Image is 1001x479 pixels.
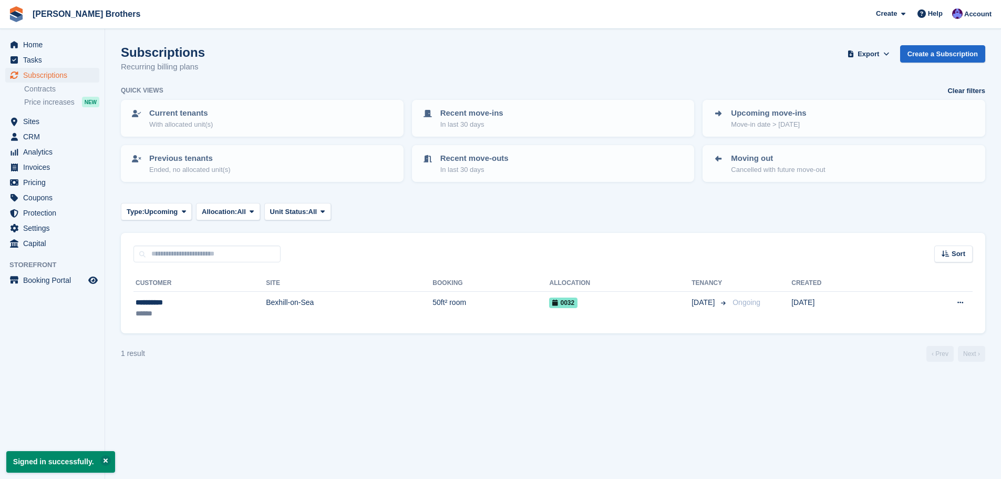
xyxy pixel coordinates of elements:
a: menu [5,129,99,144]
h6: Quick views [121,86,163,95]
a: menu [5,221,99,236]
span: Subscriptions [23,68,86,83]
div: 1 result [121,348,145,359]
a: Previous tenants Ended, no allocated unit(s) [122,146,403,181]
span: Unit Status: [270,207,308,217]
a: menu [5,175,99,190]
p: Ended, no allocated unit(s) [149,165,231,175]
img: stora-icon-8386f47178a22dfd0bd8f6a31ec36ba5ce8667c1dd55bd0f319d3a0aa187defe.svg [8,6,24,22]
a: Price increases NEW [24,96,99,108]
a: Upcoming move-ins Move-in date > [DATE] [704,101,984,136]
a: Create a Subscription [900,45,985,63]
span: Ongoing [732,298,760,307]
span: Price increases [24,97,75,107]
span: Invoices [23,160,86,175]
span: Export [858,49,879,59]
p: With allocated unit(s) [149,119,213,130]
a: [PERSON_NAME] Brothers [28,5,145,23]
span: 0032 [549,298,577,308]
a: menu [5,206,99,220]
button: Unit Status: All [264,203,331,220]
span: Help [928,8,943,19]
span: Create [876,8,897,19]
th: Site [266,275,432,292]
a: menu [5,53,99,67]
p: Recent move-outs [440,152,509,165]
a: Recent move-ins In last 30 days [413,101,694,136]
th: Allocation [549,275,692,292]
p: Signed in successfully. [6,451,115,473]
div: NEW [82,97,99,107]
a: Clear filters [947,86,985,96]
a: menu [5,160,99,175]
a: menu [5,114,99,129]
p: Recent move-ins [440,107,503,119]
span: Upcoming [145,207,178,217]
a: Previous [926,346,954,362]
h1: Subscriptions [121,45,205,59]
span: Allocation: [202,207,237,217]
a: Contracts [24,84,99,94]
img: Becca Clark [952,8,963,19]
th: Customer [133,275,266,292]
a: Preview store [87,274,99,287]
button: Export [845,45,892,63]
p: Recurring billing plans [121,61,205,73]
a: menu [5,145,99,159]
button: Type: Upcoming [121,203,192,220]
p: In last 30 days [440,165,509,175]
td: [DATE] [791,292,896,325]
th: Created [791,275,896,292]
p: Cancelled with future move-out [731,165,825,175]
a: menu [5,190,99,205]
th: Tenancy [692,275,728,292]
a: menu [5,68,99,83]
span: Sites [23,114,86,129]
span: All [237,207,246,217]
span: Type: [127,207,145,217]
span: Sort [952,249,965,259]
p: In last 30 days [440,119,503,130]
span: Protection [23,206,86,220]
span: Pricing [23,175,86,190]
p: Upcoming move-ins [731,107,806,119]
a: menu [5,37,99,52]
p: Current tenants [149,107,213,119]
td: Bexhill-on-Sea [266,292,432,325]
span: CRM [23,129,86,144]
a: Moving out Cancelled with future move-out [704,146,984,181]
a: menu [5,273,99,288]
span: Account [964,9,992,19]
td: 50ft² room [432,292,549,325]
a: Current tenants With allocated unit(s) [122,101,403,136]
span: All [308,207,317,217]
p: Move-in date > [DATE] [731,119,806,130]
span: Analytics [23,145,86,159]
a: Recent move-outs In last 30 days [413,146,694,181]
span: Coupons [23,190,86,205]
button: Allocation: All [196,203,260,220]
span: Booking Portal [23,273,86,288]
span: Capital [23,236,86,251]
span: Tasks [23,53,86,67]
a: Next [958,346,985,362]
span: [DATE] [692,297,717,308]
th: Booking [432,275,549,292]
a: menu [5,236,99,251]
p: Previous tenants [149,152,231,165]
span: Storefront [9,260,105,270]
p: Moving out [731,152,825,165]
nav: Page [924,346,987,362]
span: Settings [23,221,86,236]
span: Home [23,37,86,52]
